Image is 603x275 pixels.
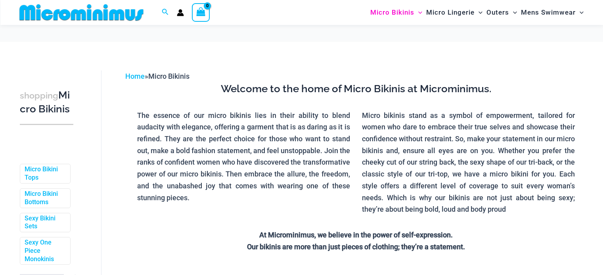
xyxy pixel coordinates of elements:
span: Micro Bikinis [148,72,190,80]
span: Micro Lingerie [426,2,475,23]
span: shopping [20,91,58,101]
a: Micro BikinisMenu ToggleMenu Toggle [368,2,424,23]
a: Search icon link [162,8,169,17]
a: Micro Bikini Bottoms [25,190,64,207]
a: OutersMenu ToggleMenu Toggle [484,2,519,23]
img: MM SHOP LOGO FLAT [16,4,147,21]
span: Menu Toggle [475,2,482,23]
span: Menu Toggle [414,2,422,23]
p: The essence of our micro bikinis lies in their ability to blend audacity with elegance, offering ... [137,110,350,204]
strong: At Microminimus, we believe in the power of self-expression. [259,231,453,239]
a: View Shopping Cart, empty [192,3,210,21]
a: Micro Bikini Tops [25,165,64,182]
span: Menu Toggle [509,2,517,23]
nav: Site Navigation [367,1,587,24]
span: » [125,72,190,80]
span: Mens Swimwear [521,2,576,23]
strong: Our bikinis are more than just pieces of clothing; they’re a statement. [247,243,465,251]
a: Account icon link [177,9,184,16]
h3: Welcome to the home of Micro Bikinis at Microminimus. [131,82,581,96]
a: Mens SwimwearMenu ToggleMenu Toggle [519,2,586,23]
a: Micro LingerieMenu ToggleMenu Toggle [424,2,484,23]
a: Sexy Bikini Sets [25,214,64,231]
a: Sexy One Piece Monokinis [25,239,64,263]
span: Micro Bikinis [370,2,414,23]
h3: Micro Bikinis [20,89,73,116]
p: Micro bikinis stand as a symbol of empowerment, tailored for women who dare to embrace their true... [362,110,575,215]
span: Outers [486,2,509,23]
span: Menu Toggle [576,2,584,23]
a: Home [125,72,145,80]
